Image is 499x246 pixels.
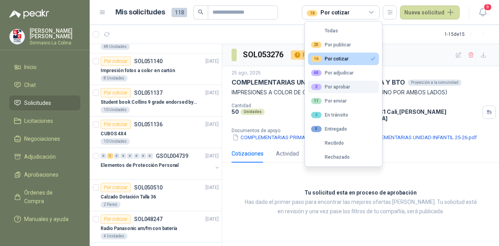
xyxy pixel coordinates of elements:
[10,29,25,44] img: Company Logo
[156,153,188,159] p: GSOL004739
[444,28,490,41] div: 1 - 15 de 15
[24,63,37,71] span: Inicio
[101,151,220,176] a: 0 1 0 0 0 0 0 0 GSOL004739[DATE] Elementos de Protección Personal
[232,133,352,142] button: COMPLEMENTARIAS PRIMARI AY BTO 25-26.pdf
[172,8,187,17] span: 118
[476,5,490,19] button: 9
[311,56,349,62] div: Por cotizar
[30,28,80,39] p: [PERSON_NAME] [PERSON_NAME]
[311,84,322,90] div: 2
[24,188,73,205] span: Órdenes de Compra
[101,202,120,208] div: 2 Pares
[9,212,80,227] a: Manuales y ayuda
[24,152,56,161] span: Adjudicación
[408,80,462,86] div: Proyección a la comunidad
[311,84,350,90] div: Por aprobar
[308,81,379,93] button: 2Por aprobar
[134,122,163,127] p: SOL051136
[90,117,222,148] a: Por cotizarSOL051136[DATE] CUBOS 4X410 Unidades
[30,41,80,45] p: Gimnasio La Colina
[232,69,261,77] p: 25 ago, 2025
[311,42,351,48] div: Por publicar
[101,153,106,159] div: 0
[114,153,120,159] div: 0
[307,10,317,16] div: 16
[232,78,405,87] p: COMPLEMENTARIAS UNIDAD INFANTIL , PRIMARIA Y BTO
[90,85,222,117] a: Por cotizarSOL051137[DATE] Student book Collins 9 grade endorsed by Cambridge10 Unidades
[308,137,379,149] button: Recibido
[101,99,198,106] p: Student book Collins 9 grade endorsed by Cambridge
[198,9,203,15] span: search
[241,109,265,115] div: Unidades
[311,112,348,118] div: En tránsito
[134,185,163,190] p: SOL050510
[311,126,322,132] div: 0
[311,154,350,160] div: Rechazado
[101,183,131,192] div: Por cotizar
[205,58,219,65] p: [DATE]
[90,53,222,85] a: Por cotizarSOL051140[DATE] Impresión fotos a color en cartón8 Unidades
[9,185,80,209] a: Órdenes de Compra
[101,138,130,145] div: 10 Unidades
[9,167,80,182] a: Aprobaciones
[120,153,126,159] div: 0
[308,53,379,65] button: 16Por cotizar
[24,117,53,125] span: Licitaciones
[9,78,80,92] a: Chat
[9,149,80,164] a: Adjudicación
[308,39,379,51] button: 25Por publicar
[308,151,379,163] button: Rechazado
[232,149,264,158] div: Cotizaciones
[311,112,322,118] div: 4
[328,108,480,122] p: Avenida 9N # 56N-81 Cali , [PERSON_NAME][GEOGRAPHIC_DATA]
[101,130,126,138] p: CUBOS 4X4
[9,113,80,128] a: Licitaciones
[101,107,130,113] div: 10 Unidades
[90,180,222,211] a: Por cotizarSOL050510[DATE] Calzado Dotación Talla 362 Pares
[311,126,347,132] div: Entregado
[101,120,131,129] div: Por cotizar
[232,103,322,108] p: Cantidad
[205,152,219,160] p: [DATE]
[9,131,80,146] a: Negociaciones
[243,49,285,61] h3: SOL053276
[101,214,131,224] div: Por cotizar
[101,233,127,239] div: 4 Unidades
[9,96,80,110] a: Solicitudes
[24,99,51,107] span: Solicitudes
[107,153,113,159] div: 1
[232,108,239,115] p: 50
[134,58,163,64] p: SOL051140
[101,193,156,201] p: Calzado Dotación Talla 36
[101,162,179,169] p: Elementos de Protección Personal
[308,109,379,121] button: 4En tránsito
[134,216,163,222] p: SOL048247
[101,225,177,232] p: Radio Panasonic am/fm con batería
[101,57,131,66] div: Por cotizar
[308,123,379,135] button: 0Entregado
[205,184,219,191] p: [DATE]
[311,98,347,104] div: Por enviar
[307,8,349,17] div: Por cotizar
[205,216,219,223] p: [DATE]
[328,103,480,108] p: Dirección
[276,149,299,158] div: Actividad
[90,211,222,243] a: Por cotizarSOL048247[DATE] Radio Panasonic am/fm con batería4 Unidades
[115,7,165,18] h1: Mis solicitudes
[483,4,492,11] span: 9
[24,81,36,89] span: Chat
[101,67,175,74] p: Impresión fotos a color en cartón
[140,153,146,159] div: 0
[242,198,480,216] p: Has dado el primer paso para encontrar las mejores ofertas [PERSON_NAME]. Tu solicitud está en re...
[308,25,379,37] button: Todas
[101,88,131,97] div: Por cotizar
[9,60,80,74] a: Inicio
[205,89,219,97] p: [DATE]
[311,42,322,48] div: 25
[308,67,379,79] button: 60Por adjudicar
[205,121,219,128] p: [DATE]
[400,5,460,19] button: Nueva solicitud
[24,215,69,223] span: Manuales y ayuda
[291,50,338,60] div: Por publicar
[127,153,133,159] div: 0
